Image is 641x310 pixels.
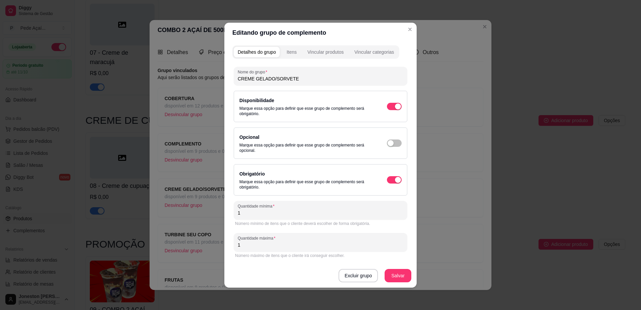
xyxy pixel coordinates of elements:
div: Número máximo de itens que o cliente irá conseguir escolher. [235,253,406,258]
p: Marque essa opção para definir que esse grupo de complemento será opcional. [239,142,374,153]
div: Itens [286,49,296,55]
button: Excluir grupo [339,269,378,282]
input: Quantidade máxima [238,242,403,248]
header: Editando grupo de complemento [224,23,417,43]
label: Quantidade máxima [238,235,278,241]
div: complement-group [232,45,399,59]
label: Quantidade mínima [238,203,277,209]
div: Vincular categorias [354,49,394,55]
label: Nome do grupo [238,69,269,75]
label: Obrigatório [239,171,265,177]
button: Salvar [385,269,411,282]
button: Close [405,24,415,35]
div: complement-group [232,45,409,59]
div: Detalhes do grupo [238,49,276,55]
p: Marque essa opção para definir que esse grupo de complemento será obrigatório. [239,106,374,116]
label: Opcional [239,134,259,140]
label: Disponibilidade [239,98,274,103]
div: Número mínimo de itens que o cliente deverá escolher de forma obrigatória. [235,221,406,226]
input: Nome do grupo [238,75,403,82]
div: Vincular produtos [307,49,344,55]
input: Quantidade mínima [238,210,403,216]
p: Marque essa opção para definir que esse grupo de complemento será obrigatório. [239,179,374,190]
